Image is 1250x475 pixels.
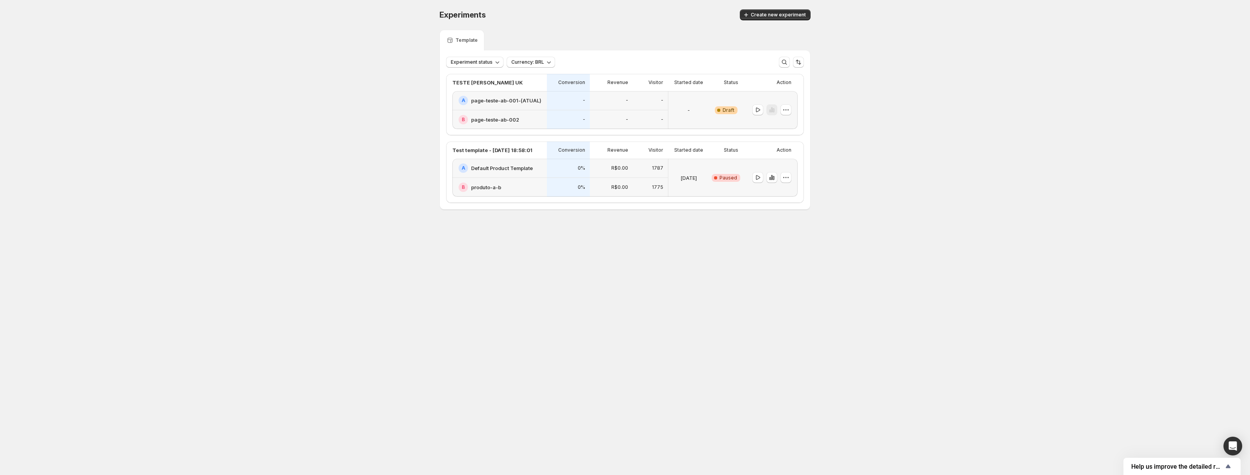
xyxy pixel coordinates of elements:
[1131,462,1233,471] button: Show survey - Help us improve the detailed report for A/B campaigns
[452,79,523,86] p: TESTE [PERSON_NAME] UK
[511,59,544,65] span: Currency: BRL
[558,79,585,86] p: Conversion
[471,97,541,104] h2: page-teste-ab-001-(ATUAL)
[578,165,585,171] p: 0%
[446,57,504,68] button: Experiment status
[793,57,804,68] button: Sort the results
[471,116,519,124] h2: page-teste-ab-002
[720,175,737,181] span: Paused
[661,97,663,104] p: -
[626,117,628,123] p: -
[558,147,585,153] p: Conversion
[724,147,738,153] p: Status
[674,147,703,153] p: Started date
[507,57,555,68] button: Currency: BRL
[751,12,806,18] span: Create new experiment
[583,117,585,123] p: -
[578,184,585,190] p: 0%
[680,174,697,182] p: [DATE]
[648,79,663,86] p: Visitor
[439,10,486,20] span: Experiments
[583,97,585,104] p: -
[648,147,663,153] p: Visitor
[687,106,690,114] p: -
[1223,437,1242,455] div: Open Intercom Messenger
[462,97,465,104] h2: A
[777,147,791,153] p: Action
[626,97,628,104] p: -
[1131,463,1223,470] span: Help us improve the detailed report for A/B campaigns
[471,164,533,172] h2: Default Product Template
[607,147,628,153] p: Revenue
[455,37,478,43] p: Template
[462,117,465,123] h2: B
[451,59,493,65] span: Experiment status
[607,79,628,86] p: Revenue
[723,107,734,113] span: Draft
[452,146,532,154] p: Test template - [DATE] 18:58:01
[740,9,811,20] button: Create new experiment
[471,183,501,191] h2: produto-a-b
[674,79,703,86] p: Started date
[661,117,663,123] p: -
[724,79,738,86] p: Status
[462,184,465,190] h2: B
[777,79,791,86] p: Action
[462,165,465,171] h2: A
[611,184,628,190] p: R$0.00
[652,184,663,190] p: 1775
[611,165,628,171] p: R$0.00
[652,165,663,171] p: 1787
